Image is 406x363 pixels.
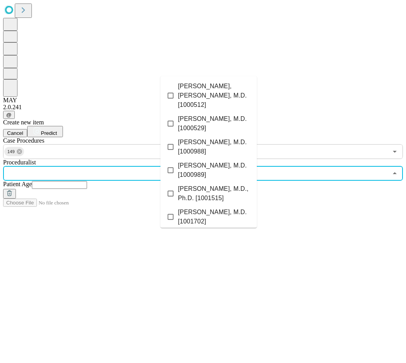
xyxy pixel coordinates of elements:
[3,181,32,187] span: Patient Age
[389,168,400,179] button: Close
[27,126,63,137] button: Predict
[6,112,12,118] span: @
[3,104,403,111] div: 2.0.241
[178,114,251,133] span: [PERSON_NAME], M.D. [1000529]
[3,137,44,144] span: Scheduled Procedure
[3,97,403,104] div: MAY
[389,146,400,157] button: Open
[7,130,23,136] span: Cancel
[4,147,18,156] span: 149
[4,147,24,156] div: 149
[178,208,251,226] span: [PERSON_NAME], M.D. [1001702]
[41,130,57,136] span: Predict
[178,82,251,110] span: [PERSON_NAME], [PERSON_NAME], M.D. [1000512]
[3,111,15,119] button: @
[178,161,251,180] span: [PERSON_NAME], M.D. [1000989]
[3,129,27,137] button: Cancel
[3,119,44,126] span: Create new item
[178,138,251,156] span: [PERSON_NAME], M.D. [1000988]
[3,159,36,166] span: Proceduralist
[178,184,251,203] span: [PERSON_NAME], M.D., Ph.D. [1001515]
